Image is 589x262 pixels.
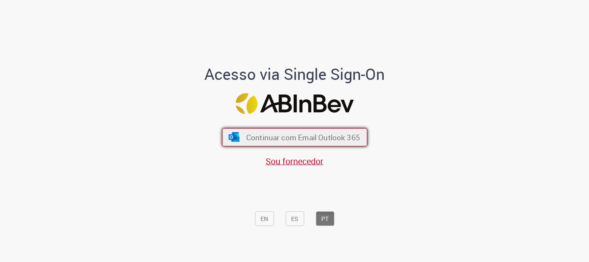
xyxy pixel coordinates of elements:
span: Continuar com Email Outlook 365 [246,133,360,142]
a: Sou fornecedor [266,155,323,167]
button: ES [285,211,304,226]
button: PT [316,211,334,226]
img: ícone Azure/Microsoft 360 [228,133,240,142]
img: Logo ABInBev [235,93,354,114]
button: EN [255,211,274,226]
button: ícone Azure/Microsoft 360 Continuar com Email Outlook 365 [222,128,367,146]
h1: Acesso via Single Sign-On [175,66,414,83]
